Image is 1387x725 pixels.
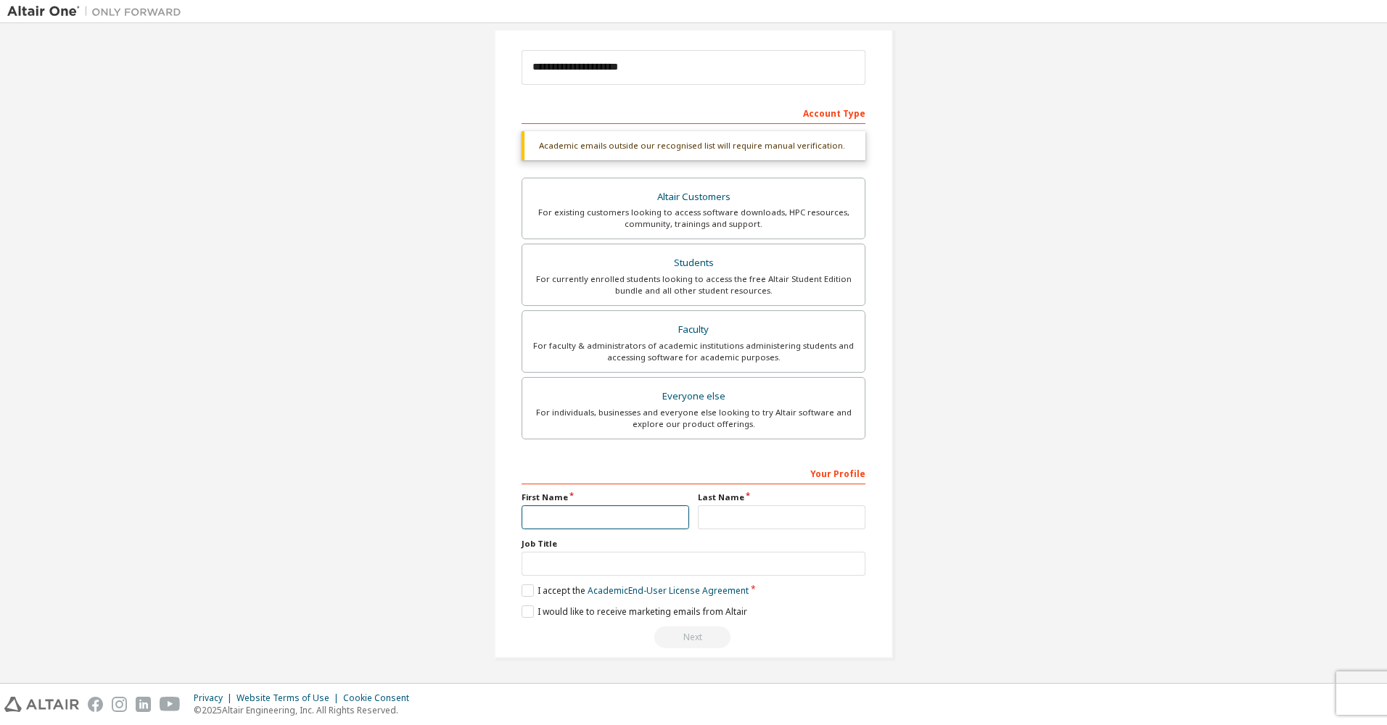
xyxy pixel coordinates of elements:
div: Read and acccept EULA to continue [522,626,865,648]
div: For existing customers looking to access software downloads, HPC resources, community, trainings ... [531,207,856,230]
a: Academic End-User License Agreement [588,584,749,597]
img: youtube.svg [160,697,181,712]
div: For individuals, businesses and everyone else looking to try Altair software and explore our prod... [531,407,856,430]
label: I accept the [522,584,749,597]
img: instagram.svg [112,697,127,712]
div: Website Terms of Use [236,692,343,704]
div: Faculty [531,320,856,340]
div: For currently enrolled students looking to access the free Altair Student Edition bundle and all ... [531,273,856,297]
label: I would like to receive marketing emails from Altair [522,605,747,618]
label: Job Title [522,538,865,550]
div: Academic emails outside our recognised list will require manual verification. [522,131,865,160]
label: Last Name [698,492,865,503]
div: Cookie Consent [343,692,418,704]
p: © 2025 Altair Engineering, Inc. All Rights Reserved. [194,704,418,716]
div: Everyone else [531,386,856,407]
div: Account Type [522,101,865,124]
div: For faculty & administrators of academic institutions administering students and accessing softwa... [531,340,856,363]
img: facebook.svg [88,697,103,712]
div: Privacy [194,692,236,704]
div: Your Profile [522,461,865,484]
img: linkedin.svg [136,697,151,712]
div: Altair Customers [531,187,856,207]
div: Students [531,253,856,273]
label: First Name [522,492,689,503]
img: Altair One [7,4,189,19]
img: altair_logo.svg [4,697,79,712]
